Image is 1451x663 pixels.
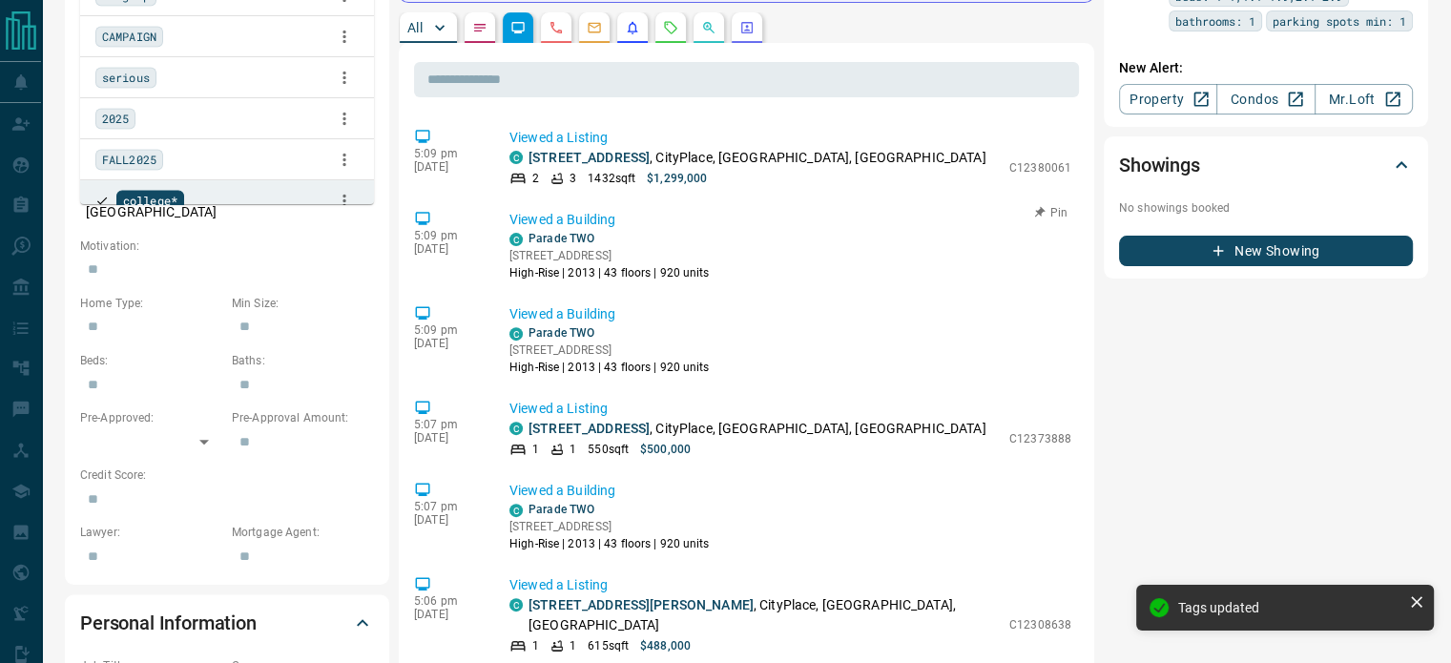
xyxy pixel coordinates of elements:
a: [STREET_ADDRESS][PERSON_NAME] [529,597,754,612]
svg: Opportunities [701,20,716,35]
div: Tags updated [1178,600,1401,615]
a: Parade TWO [529,503,594,516]
span: parking spots min: 1 [1273,11,1406,31]
a: Condos [1216,84,1315,114]
p: [DATE] [414,608,481,621]
h2: Personal Information [80,608,257,638]
div: condos.ca [509,327,523,341]
button: New Showing [1119,236,1413,266]
a: Mr.Loft [1315,84,1413,114]
p: Viewed a Building [509,481,1071,501]
svg: Emails [587,20,602,35]
p: Credit Score: [80,466,374,484]
p: C12373888 [1009,430,1071,447]
p: [STREET_ADDRESS] [509,518,710,535]
p: Motivation: [80,238,374,255]
p: High-Rise | 2013 | 43 floors | 920 units [509,359,710,376]
div: Showings [1119,142,1413,188]
div: Personal Information [80,600,374,646]
p: Mortgage Agent: [232,524,374,541]
p: Viewed a Listing [509,128,1071,148]
p: 5:07 pm [414,500,481,513]
p: 5:07 pm [414,418,481,431]
span: bathrooms: 1 [1175,11,1255,31]
p: Viewed a Building [509,304,1071,324]
div: condos.ca [509,422,523,435]
span: serious [102,68,150,87]
div: condos.ca [509,504,523,517]
p: [DATE] [414,513,481,527]
p: 1 [570,441,576,458]
p: $1,299,000 [647,170,707,187]
p: [STREET_ADDRESS] [509,342,710,359]
div: condos.ca [509,151,523,164]
p: Home Type: [80,295,222,312]
p: [DATE] [414,431,481,445]
div: condos.ca [509,598,523,611]
p: 1 [532,441,539,458]
p: High-Rise | 2013 | 43 floors | 920 units [509,535,710,552]
p: [DATE] [414,242,481,256]
p: 5:09 pm [414,229,481,242]
p: 615 sqft [588,637,629,654]
p: Viewed a Building [509,210,1071,230]
p: , CityPlace, [GEOGRAPHIC_DATA], [GEOGRAPHIC_DATA] [529,148,986,168]
p: High-Rise | 2013 | 43 floors | 920 units [509,264,710,281]
p: 5:06 pm [414,594,481,608]
button: Pin [1024,204,1079,221]
p: Pre-Approved: [80,409,222,426]
svg: Agent Actions [739,20,755,35]
p: Min Size: [232,295,374,312]
svg: Calls [549,20,564,35]
p: 2 [532,170,539,187]
svg: Notes [472,20,487,35]
p: 1 [532,637,539,654]
p: Baths: [232,352,374,369]
a: [STREET_ADDRESS] [529,421,650,436]
svg: Requests [663,20,678,35]
p: 5:09 pm [414,147,481,160]
p: $488,000 [640,637,691,654]
a: Property [1119,84,1217,114]
p: Pre-Approval Amount: [232,409,374,426]
p: [STREET_ADDRESS] [509,247,710,264]
p: C12380061 [1009,159,1071,176]
a: Parade TWO [529,232,594,245]
p: 5:09 pm [414,323,481,337]
span: FALL2025 [102,150,156,169]
svg: Listing Alerts [625,20,640,35]
div: condos.ca [509,233,523,246]
p: All [407,21,423,34]
p: C12308638 [1009,616,1071,633]
p: $500,000 [640,441,691,458]
p: 550 sqft [588,441,629,458]
a: Parade TWO [529,326,594,340]
span: 2025 [102,109,129,128]
p: No showings booked [1119,199,1413,217]
span: CAMPAIGN [102,27,156,46]
p: Viewed a Listing [509,575,1071,595]
p: Beds: [80,352,222,369]
p: New Alert: [1119,58,1413,78]
svg: Lead Browsing Activity [510,20,526,35]
p: [DATE] [414,160,481,174]
p: Viewed a Listing [509,399,1071,419]
p: , CityPlace, [GEOGRAPHIC_DATA], [GEOGRAPHIC_DATA] [529,419,986,439]
p: 1 [570,637,576,654]
p: 1432 sqft [588,170,635,187]
p: Lawyer: [80,524,222,541]
span: college* [123,191,177,210]
p: , CityPlace, [GEOGRAPHIC_DATA], [GEOGRAPHIC_DATA] [529,595,1000,635]
a: [STREET_ADDRESS] [529,150,650,165]
p: [DATE] [414,337,481,350]
p: 3 [570,170,576,187]
h2: Showings [1119,150,1200,180]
